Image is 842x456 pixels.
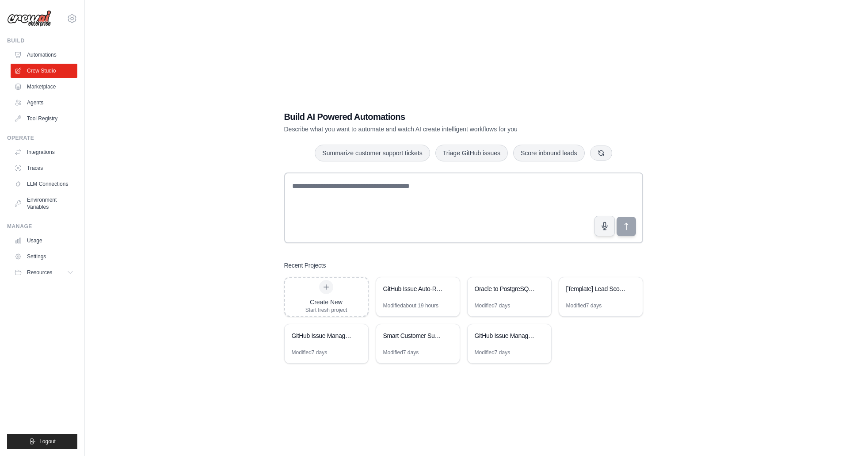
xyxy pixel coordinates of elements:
[475,302,511,309] div: Modified 7 days
[27,269,52,276] span: Resources
[292,349,328,356] div: Modified 7 days
[11,161,77,175] a: Traces
[11,193,77,214] a: Environment Variables
[383,331,444,340] div: Smart Customer Support Ticket Manager
[383,284,444,293] div: GitHub Issue Auto-Responder
[11,234,77,248] a: Usage
[513,145,585,161] button: Score inbound leads
[7,134,77,142] div: Operate
[284,111,581,123] h1: Build AI Powered Automations
[11,80,77,94] a: Marketplace
[11,111,77,126] a: Tool Registry
[383,349,419,356] div: Modified 7 days
[7,434,77,449] button: Logout
[39,438,56,445] span: Logout
[594,216,615,236] button: Click to speak your automation idea
[475,349,511,356] div: Modified 7 days
[435,145,508,161] button: Triage GitHub issues
[284,261,326,270] h3: Recent Projects
[11,96,77,110] a: Agents
[305,298,347,307] div: Create New
[566,302,602,309] div: Modified 7 days
[11,177,77,191] a: LLM Connections
[11,48,77,62] a: Automations
[383,302,438,309] div: Modified about 19 hours
[566,284,627,293] div: [Template] Lead Scoring and Strategy Crew
[11,249,77,264] a: Settings
[11,265,77,280] button: Resources
[315,145,430,161] button: Summarize customer support tickets
[590,146,612,161] button: Get new suggestions
[305,307,347,314] div: Start fresh project
[11,145,77,159] a: Integrations
[475,331,535,340] div: GitHub Issue Management Automation
[7,37,77,44] div: Build
[7,223,77,230] div: Manage
[475,284,535,293] div: Oracle to PostgreSQL Migration Pipeline
[11,64,77,78] a: Crew Studio
[292,331,352,340] div: GitHub Issue Management Automation
[7,10,51,27] img: Logo
[284,125,581,134] p: Describe what you want to automate and watch AI create intelligent workflows for you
